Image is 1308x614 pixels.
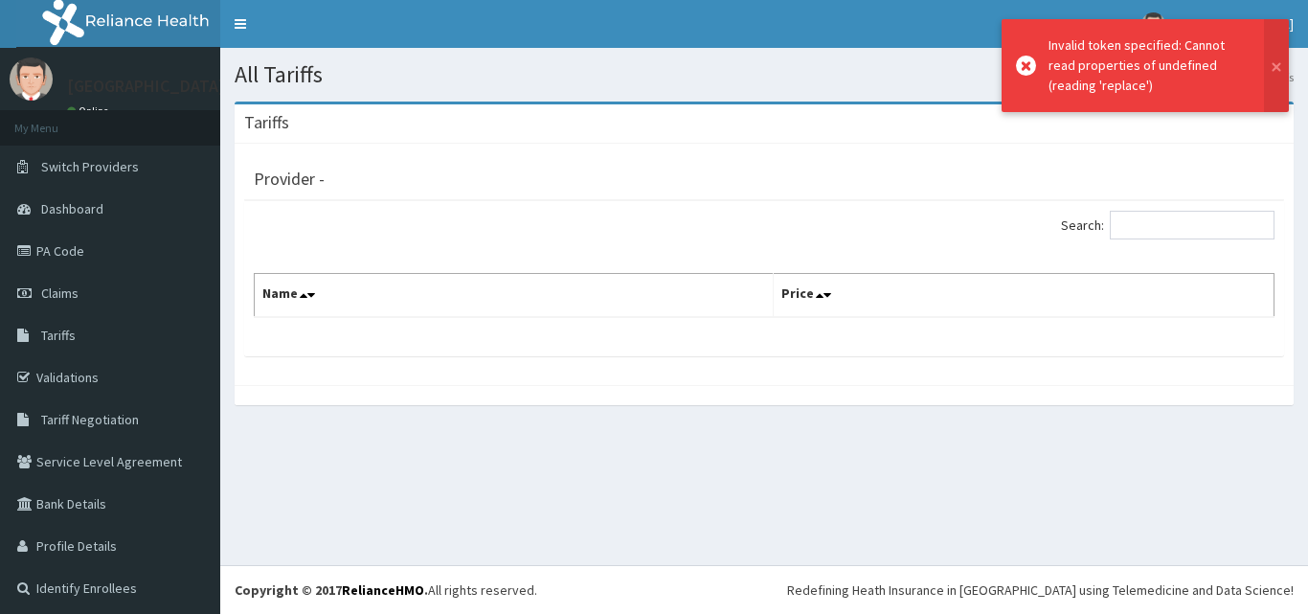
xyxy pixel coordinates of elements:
[342,581,424,599] a: RelianceHMO
[1177,15,1294,33] span: [GEOGRAPHIC_DATA]
[1049,35,1246,96] div: Invalid token specified: Cannot read properties of undefined (reading 'replace')
[41,327,76,344] span: Tariffs
[774,274,1274,318] th: Price
[254,171,325,188] h3: Provider -
[67,104,113,118] a: Online
[41,200,103,217] span: Dashboard
[41,284,79,302] span: Claims
[1141,12,1165,36] img: User Image
[235,62,1294,87] h1: All Tariffs
[787,580,1294,600] div: Redefining Heath Insurance in [GEOGRAPHIC_DATA] using Telemedicine and Data Science!
[244,114,289,131] h3: Tariffs
[220,565,1308,614] footer: All rights reserved.
[67,78,225,95] p: [GEOGRAPHIC_DATA]
[1061,211,1274,239] label: Search:
[255,274,774,318] th: Name
[41,411,139,428] span: Tariff Negotiation
[10,57,53,101] img: User Image
[1110,211,1274,239] input: Search:
[235,581,428,599] strong: Copyright © 2017 .
[41,158,139,175] span: Switch Providers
